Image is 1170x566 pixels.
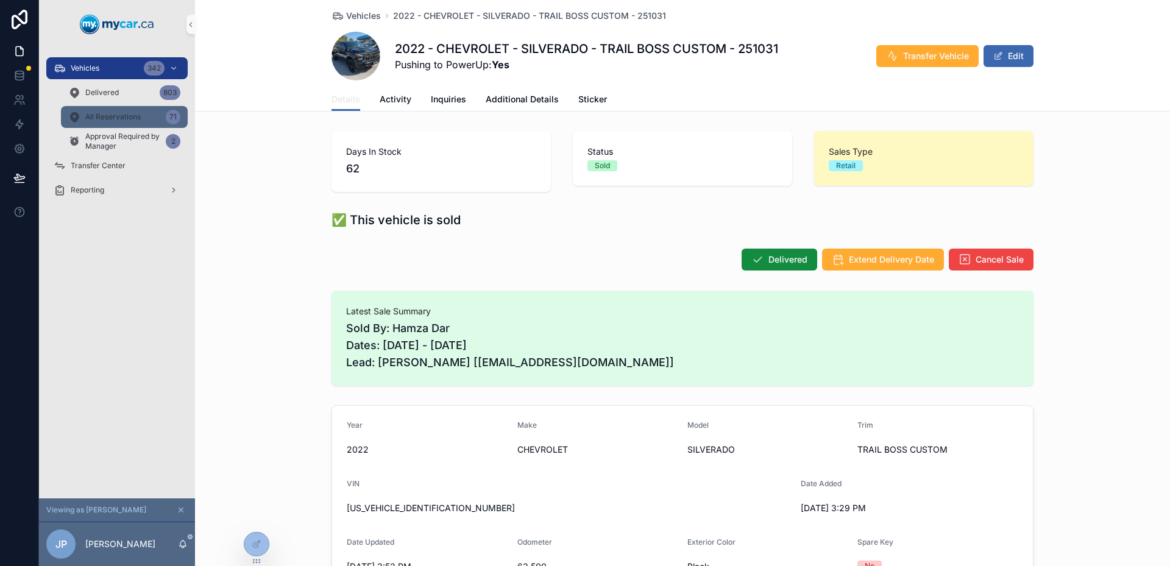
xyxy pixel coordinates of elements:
[517,420,537,430] span: Make
[61,106,188,128] a: All Reservations71
[380,93,411,105] span: Activity
[857,444,1018,456] span: TRAIL BOSS CUSTOM
[346,320,1019,371] span: Sold By: Hamza Dar Dates: [DATE] - [DATE] Lead: [PERSON_NAME] [[EMAIL_ADDRESS][DOMAIN_NAME]]
[347,502,791,514] span: [US_VEHICLE_IDENTIFICATION_NUMBER]
[742,249,817,271] button: Delivered
[55,537,67,551] span: JP
[587,146,778,158] span: Status
[822,249,944,271] button: Extend Delivery Date
[46,155,188,177] a: Transfer Center
[71,161,126,171] span: Transfer Center
[331,88,360,111] a: Details
[85,112,141,122] span: All Reservations
[801,479,842,488] span: Date Added
[380,88,411,113] a: Activity
[849,253,934,266] span: Extend Delivery Date
[347,444,508,456] span: 2022
[768,253,807,266] span: Delivered
[393,10,666,22] a: 2022 - CHEVROLET - SILVERADO - TRAIL BOSS CUSTOM - 251031
[984,45,1033,67] button: Edit
[46,57,188,79] a: Vehicles342
[486,88,559,113] a: Additional Details
[39,49,195,217] div: scrollable content
[331,93,360,105] span: Details
[46,505,146,515] span: Viewing as [PERSON_NAME]
[166,110,180,124] div: 71
[801,502,962,514] span: [DATE] 3:29 PM
[61,82,188,104] a: Delivered803
[346,160,536,177] span: 62
[857,537,893,547] span: Spare Key
[71,185,104,195] span: Reporting
[578,88,607,113] a: Sticker
[976,253,1024,266] span: Cancel Sale
[829,146,1019,158] span: Sales Type
[347,479,360,488] span: VIN
[331,211,461,228] h1: ✅ This vehicle is sold
[395,57,778,72] span: Pushing to PowerUp:
[687,444,848,456] span: SILVERADO
[331,10,381,22] a: Vehicles
[144,61,165,76] div: 342
[80,15,154,34] img: App logo
[517,537,552,547] span: Odometer
[85,132,161,151] span: Approval Required by Manager
[431,88,466,113] a: Inquiries
[486,93,559,105] span: Additional Details
[903,50,969,62] span: Transfer Vehicle
[166,134,180,149] div: 2
[85,538,155,550] p: [PERSON_NAME]
[517,444,678,456] span: CHEVROLET
[836,160,856,171] div: Retail
[595,160,610,171] div: Sold
[46,179,188,201] a: Reporting
[61,130,188,152] a: Approval Required by Manager2
[85,88,119,97] span: Delivered
[578,93,607,105] span: Sticker
[687,537,736,547] span: Exterior Color
[492,58,509,71] strong: Yes
[71,63,99,73] span: Vehicles
[857,420,873,430] span: Trim
[395,40,778,57] h1: 2022 - CHEVROLET - SILVERADO - TRAIL BOSS CUSTOM - 251031
[949,249,1033,271] button: Cancel Sale
[160,85,180,100] div: 803
[346,10,381,22] span: Vehicles
[346,305,1019,317] span: Latest Sale Summary
[687,420,709,430] span: Model
[347,537,394,547] span: Date Updated
[876,45,979,67] button: Transfer Vehicle
[431,93,466,105] span: Inquiries
[346,146,536,158] span: Days In Stock
[347,420,363,430] span: Year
